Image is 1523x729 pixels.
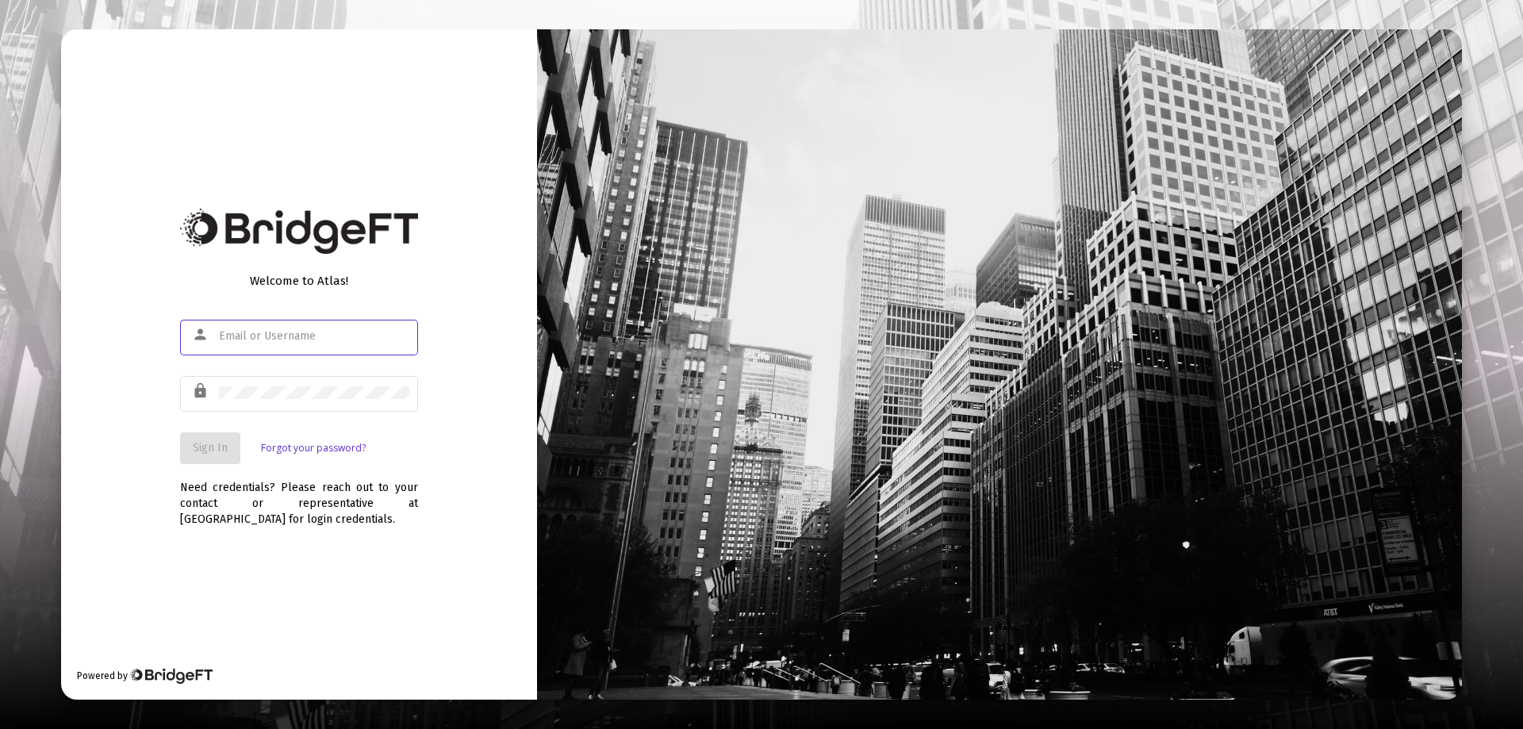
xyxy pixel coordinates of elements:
input: Email or Username [219,330,409,343]
img: Bridge Financial Technology Logo [180,209,418,254]
span: Sign In [193,441,228,455]
img: Bridge Financial Technology Logo [129,668,213,684]
div: Welcome to Atlas! [180,273,418,289]
mat-icon: lock [192,382,211,401]
div: Need credentials? Please reach out to your contact or representative at [GEOGRAPHIC_DATA] for log... [180,464,418,528]
div: Powered by [77,668,213,684]
a: Forgot your password? [261,440,366,456]
mat-icon: person [192,325,211,344]
button: Sign In [180,432,240,464]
